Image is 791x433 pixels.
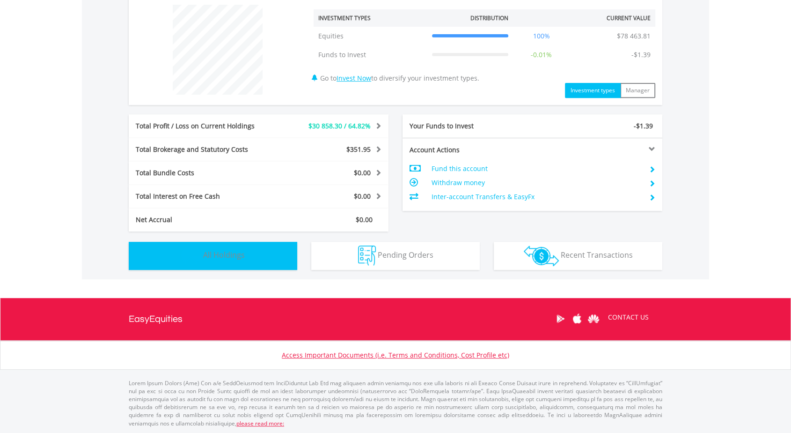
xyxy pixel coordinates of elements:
span: $351.95 [346,145,371,154]
td: Withdraw money [432,176,642,190]
div: Total Brokerage and Statutory Costs [129,145,280,154]
a: Apple [569,304,585,333]
div: Total Bundle Costs [129,168,280,178]
button: All Holdings [129,242,297,270]
td: -$1.39 [627,45,655,64]
button: Recent Transactions [494,242,662,270]
div: Account Actions [403,145,533,155]
td: Fund this account [432,162,642,176]
a: Huawei [585,304,601,333]
td: $78 463.81 [612,27,655,45]
span: $0.00 [356,215,373,224]
span: Recent Transactions [561,250,633,260]
button: Pending Orders [311,242,480,270]
a: Invest Now [337,74,371,82]
td: Funds to Invest [314,45,427,64]
p: Lorem Ipsum Dolors (Ame) Con a/e SeddOeiusmod tem InciDiduntut Lab Etd mag aliquaen admin veniamq... [129,379,662,427]
a: Google Play [552,304,569,333]
button: Manager [620,83,655,98]
img: pending_instructions-wht.png [358,246,376,266]
button: Investment types [565,83,621,98]
img: transactions-zar-wht.png [524,246,559,266]
span: All Holdings [203,250,245,260]
div: Total Profit / Loss on Current Holdings [129,121,280,131]
div: Total Interest on Free Cash [129,192,280,201]
div: Your Funds to Invest [403,121,533,131]
a: CONTACT US [601,304,655,330]
th: Investment Types [314,9,427,27]
span: $0.00 [354,168,371,177]
div: Net Accrual [129,215,280,224]
td: 100% [513,27,570,45]
span: -$1.39 [634,121,653,130]
td: -0.01% [513,45,570,64]
th: Current Value [570,9,655,27]
span: $0.00 [354,192,371,201]
span: $30 858.30 / 64.82% [308,121,371,130]
a: please read more: [236,419,284,427]
a: EasyEquities [129,298,183,340]
div: Distribution [470,14,508,22]
img: holdings-wht.png [181,246,201,266]
span: Pending Orders [378,250,433,260]
td: Equities [314,27,427,45]
td: Inter-account Transfers & EasyFx [432,190,642,204]
a: Access Important Documents (i.e. Terms and Conditions, Cost Profile etc) [282,351,509,359]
